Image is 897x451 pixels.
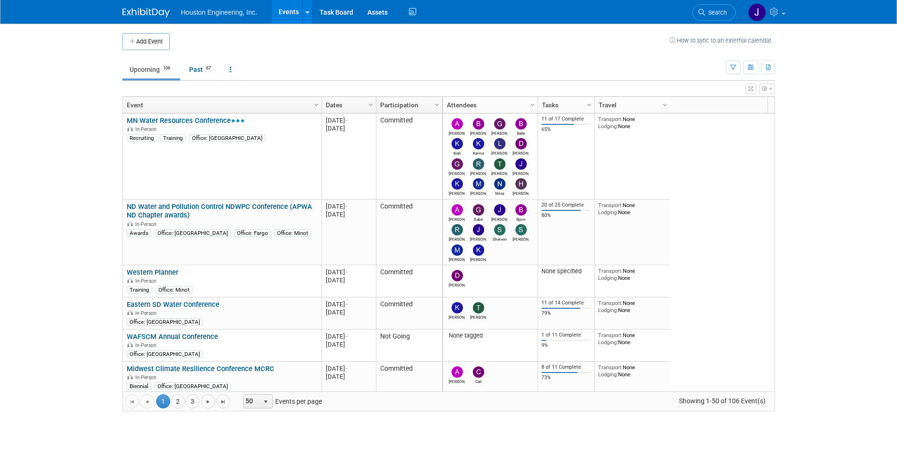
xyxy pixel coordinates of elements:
[326,300,372,308] div: [DATE]
[128,398,136,406] span: Go to the first page
[449,378,465,384] div: Alex Schmidt
[182,61,221,78] a: Past67
[599,97,664,113] a: Travel
[513,235,529,242] div: Sarah Sesselman
[541,268,591,275] div: None specified
[542,97,588,113] a: Tasks
[491,190,508,196] div: Nitsa Dereskos
[127,350,203,358] div: Office: [GEOGRAPHIC_DATA]
[541,202,591,208] div: 20 of 25 Complete
[135,310,159,316] span: In-Person
[541,300,591,306] div: 11 of 14 Complete
[127,221,133,226] img: In-Person Event
[345,203,347,210] span: -
[376,297,442,330] td: Committed
[452,118,463,130] img: Alex Schmidt
[171,394,185,408] a: 2
[598,300,623,306] span: Transport:
[135,278,159,284] span: In-Person
[127,310,133,315] img: In-Person Event
[491,216,508,222] div: Joe Reiter
[135,342,159,348] span: In-Person
[127,374,133,379] img: In-Person Event
[449,256,465,262] div: Michael Love
[748,3,766,21] img: Jessica Lambrecht
[670,394,774,408] span: Showing 1-50 of 106 Event(s)
[127,364,274,373] a: Midwest Climate Resilience Conference MCRC
[181,9,257,16] span: Houston Engineering, Inc.
[449,170,465,176] div: Greg Bowles
[201,394,215,408] a: Go to the next page
[473,138,484,149] img: Karina Hanson
[345,301,347,308] span: -
[452,302,463,313] img: Kyle Werning
[376,113,442,199] td: Committed
[262,398,270,406] span: select
[473,366,484,378] img: Cait Caswell
[470,190,487,196] div: Matteo Bellazzini
[127,229,151,237] div: Awards
[231,394,331,408] span: Events per page
[598,202,666,216] div: None None
[127,116,245,125] a: MN Water Resources Conference
[127,278,133,283] img: In-Person Event
[452,224,463,235] img: Rusten Roteliuk
[376,362,442,394] td: Committed
[470,256,487,262] div: Kevin Martin
[598,332,666,346] div: None None
[326,210,372,218] div: [DATE]
[127,342,133,347] img: In-Person Event
[345,333,347,340] span: -
[345,365,347,372] span: -
[326,116,372,124] div: [DATE]
[376,330,442,362] td: Not Going
[449,313,465,320] div: Kyle Werning
[432,97,442,111] a: Column Settings
[376,199,442,265] td: Committed
[449,235,465,242] div: Rusten Roteliuk
[585,101,593,109] span: Column Settings
[541,374,591,381] div: 73%
[160,65,173,72] span: 106
[244,395,260,408] span: 50
[127,332,218,341] a: WAFSCM Annual Conference
[494,138,505,149] img: Lisa Odens
[515,204,527,216] img: Bjorn Berg
[473,244,484,256] img: Kevin Martin
[541,126,591,133] div: 65%
[452,270,463,281] img: Donna Bye
[598,275,618,281] span: Lodging:
[452,366,463,378] img: Alex Schmidt
[313,101,320,109] span: Column Settings
[127,97,315,113] a: Event
[122,61,180,78] a: Upcoming106
[494,178,505,190] img: Nitsa Dereskos
[127,134,157,142] div: Recruiting
[470,130,487,136] div: Bret Zimmerman
[598,332,623,338] span: Transport:
[127,286,152,294] div: Training
[470,149,487,156] div: Karina Hanson
[326,276,372,284] div: [DATE]
[127,268,178,277] a: Western Planner
[127,202,312,220] a: ND Water and Pollution Control NDWPC Conference (APWA ND Chapter awards)
[376,265,442,297] td: Committed
[598,339,618,346] span: Lodging:
[541,116,591,122] div: 11 of 17 Complete
[494,224,505,235] img: Sherwin Wanner
[122,33,170,50] button: Add Event
[513,190,529,196] div: Haley Plessel
[127,318,203,326] div: Office: [GEOGRAPHIC_DATA]
[513,216,529,222] div: Bjorn Berg
[367,101,374,109] span: Column Settings
[598,371,618,378] span: Lodging:
[692,4,736,21] a: Search
[125,394,139,408] a: Go to the first page
[598,209,618,216] span: Lodging:
[515,158,527,170] img: Josephine Khan
[515,118,527,130] img: Belle Reeve
[541,364,591,371] div: 8 of 11 Complete
[452,158,463,170] img: Greg Bowles
[311,97,322,111] a: Column Settings
[449,149,465,156] div: Kiah Sagami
